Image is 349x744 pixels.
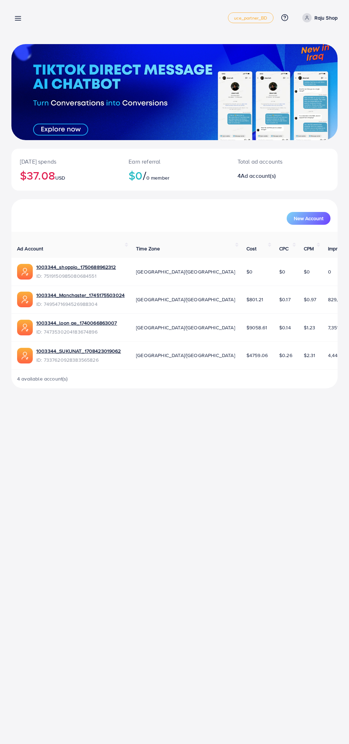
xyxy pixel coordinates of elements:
[20,169,111,182] h2: $37.08
[17,264,33,280] img: ic-ads-acc.e4c84228.svg
[246,324,267,331] span: $9058.61
[304,296,317,303] span: $0.97
[20,157,111,166] p: [DATE] spends
[287,212,330,225] button: New Account
[246,245,257,252] span: Cost
[17,375,68,382] span: 4 available account(s)
[246,352,268,359] span: $4759.06
[36,347,121,355] a: 1003344_SUKUNAT_1708423019062
[246,296,263,303] span: $801.21
[279,352,292,359] span: $0.26
[228,12,273,23] a: uce_partner_BD
[17,348,33,363] img: ic-ads-acc.e4c84228.svg
[36,356,121,363] span: ID: 7337620928383565826
[55,174,65,181] span: USD
[36,319,117,326] a: 1003344_loon ae_1740066863007
[146,174,170,181] span: 0 member
[136,352,235,359] span: [GEOGRAPHIC_DATA]/[GEOGRAPHIC_DATA]
[304,324,316,331] span: $1.23
[17,245,43,252] span: Ad Account
[136,268,235,275] span: [GEOGRAPHIC_DATA]/[GEOGRAPHIC_DATA]
[36,272,116,280] span: ID: 7519150985080684551
[304,268,310,275] span: $0
[129,157,220,166] p: Earn referral
[17,320,33,335] img: ic-ads-acc.e4c84228.svg
[36,328,117,335] span: ID: 7473530204183674896
[304,352,316,359] span: $2.31
[241,172,276,180] span: Ad account(s)
[279,245,288,252] span: CPC
[304,245,314,252] span: CPM
[234,16,267,20] span: uce_partner_BD
[314,14,338,22] p: Raju Shop
[279,324,291,331] span: $0.14
[328,324,349,331] span: 7,351,395
[246,268,252,275] span: $0
[17,292,33,307] img: ic-ads-acc.e4c84228.svg
[129,169,220,182] h2: $0
[136,324,235,331] span: [GEOGRAPHIC_DATA]/[GEOGRAPHIC_DATA]
[143,167,146,184] span: /
[279,296,291,303] span: $0.17
[136,245,160,252] span: Time Zone
[238,157,302,166] p: Total ad accounts
[328,268,331,275] span: 0
[36,301,125,308] span: ID: 7495471694526988304
[279,268,285,275] span: $0
[299,13,338,22] a: Raju Shop
[136,296,235,303] span: [GEOGRAPHIC_DATA]/[GEOGRAPHIC_DATA]
[36,292,125,299] a: 1003344_Manchaster_1745175503024
[238,172,302,179] h2: 4
[36,264,116,271] a: 1003344_shoppio_1750688962312
[328,296,345,303] span: 829,319
[294,216,323,221] span: New Account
